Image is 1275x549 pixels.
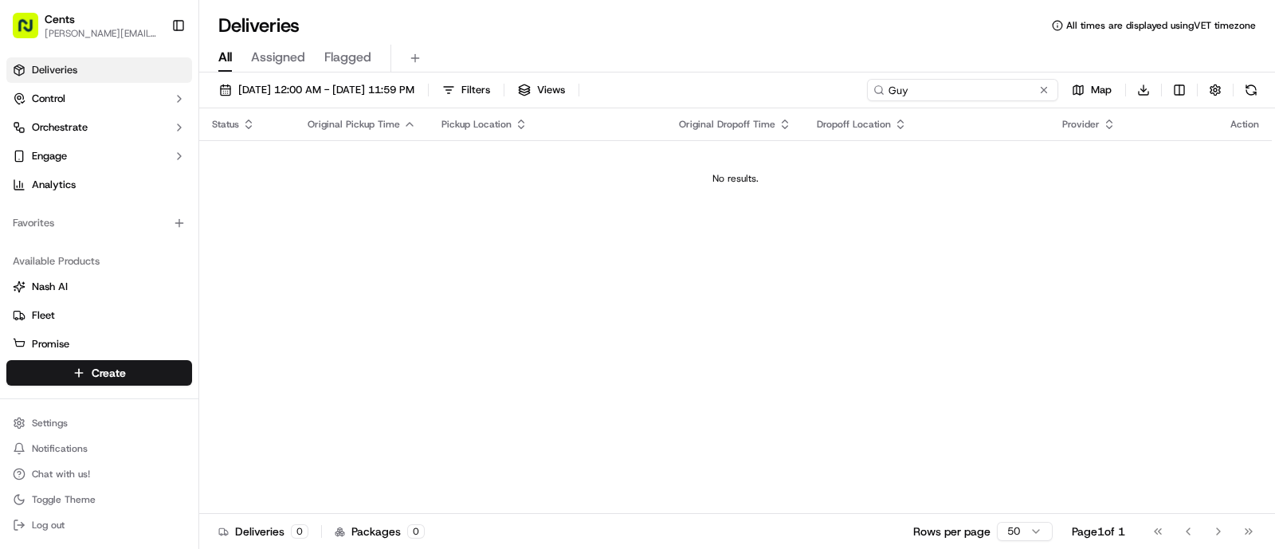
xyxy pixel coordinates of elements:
span: Deliveries [32,63,77,77]
a: Promise [13,337,186,351]
div: Packages [335,524,425,539]
span: Map [1091,83,1112,97]
span: Create [92,365,126,381]
h1: Deliveries [218,13,300,38]
button: Settings [6,412,192,434]
button: [PERSON_NAME][EMAIL_ADDRESS][DOMAIN_NAME] [45,27,159,40]
span: API Documentation [151,231,256,247]
span: Views [537,83,565,97]
span: Pickup Location [441,118,512,131]
span: Provider [1062,118,1100,131]
span: Status [212,118,239,131]
button: Nash AI [6,274,192,300]
span: Original Dropoff Time [679,118,775,131]
div: 0 [291,524,308,539]
div: Page 1 of 1 [1072,524,1125,539]
button: [DATE] 12:00 AM - [DATE] 11:59 PM [212,79,422,101]
div: 💻 [135,233,147,245]
button: Filters [435,79,497,101]
button: Toggle Theme [6,488,192,511]
span: Notifications [32,442,88,455]
span: Flagged [324,48,371,67]
div: Action [1230,118,1259,131]
p: Welcome 👋 [16,64,290,89]
span: Chat with us! [32,468,90,480]
a: Nash AI [13,280,186,294]
button: Engage [6,143,192,169]
span: All [218,48,232,67]
button: Orchestrate [6,115,192,140]
p: Rows per page [913,524,991,539]
div: We're available if you need us! [54,168,202,181]
span: Engage [32,149,67,163]
div: Deliveries [218,524,308,539]
span: Assigned [251,48,305,67]
div: Start new chat [54,152,261,168]
button: Map [1065,79,1119,101]
div: Available Products [6,249,192,274]
a: Fleet [13,308,186,323]
span: Dropoff Location [817,118,891,131]
a: 📗Knowledge Base [10,225,128,253]
a: Analytics [6,172,192,198]
button: Cents [45,11,75,27]
span: Settings [32,417,68,429]
button: Notifications [6,437,192,460]
a: Deliveries [6,57,192,83]
span: Toggle Theme [32,493,96,506]
button: Start new chat [271,157,290,176]
div: 📗 [16,233,29,245]
img: 1736555255976-a54dd68f-1ca7-489b-9aae-adbdc363a1c4 [16,152,45,181]
button: Fleet [6,303,192,328]
a: 💻API Documentation [128,225,262,253]
button: Cents[PERSON_NAME][EMAIL_ADDRESS][DOMAIN_NAME] [6,6,165,45]
span: Filters [461,83,490,97]
button: Control [6,86,192,112]
button: Views [511,79,572,101]
span: Orchestrate [32,120,88,135]
span: Log out [32,519,65,531]
div: 0 [407,524,425,539]
span: Original Pickup Time [308,118,400,131]
img: Nash [16,16,48,48]
button: Log out [6,514,192,536]
span: Nash AI [32,280,68,294]
span: Control [32,92,65,106]
a: Powered byPylon [112,269,193,282]
button: Refresh [1240,79,1262,101]
span: Analytics [32,178,76,192]
span: All times are displayed using VET timezone [1066,19,1256,32]
span: Knowledge Base [32,231,122,247]
input: Type to search [867,79,1058,101]
div: Favorites [6,210,192,236]
span: Fleet [32,308,55,323]
button: Create [6,360,192,386]
div: No results. [206,172,1265,185]
input: Got a question? Start typing here... [41,103,287,120]
span: Pylon [159,270,193,282]
span: Promise [32,337,69,351]
button: Chat with us! [6,463,192,485]
button: Promise [6,331,192,357]
span: [DATE] 12:00 AM - [DATE] 11:59 PM [238,83,414,97]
